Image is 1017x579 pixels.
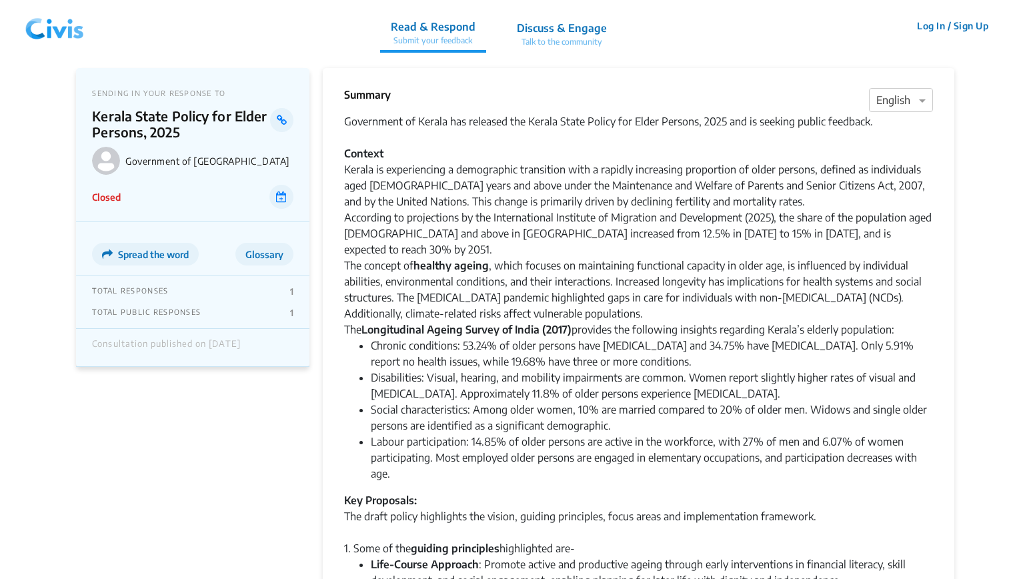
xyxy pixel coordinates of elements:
span: Spread the word [118,249,189,260]
li: Social characteristics: Among older women, 10% are married compared to 20% of older men. Widows a... [371,402,932,434]
button: Log In / Sign Up [908,15,997,36]
p: 1 [290,308,293,318]
p: Kerala State Policy for Elder Persons, 2025 [92,108,270,140]
p: Read & Respond [391,19,475,35]
button: Spread the word [92,243,199,265]
li: Disabilities: Visual, hearing, and mobility impairments are common. Women report slightly higher ... [371,370,932,402]
p: Closed [92,190,121,204]
div: Consultation published on [DATE] [92,339,240,356]
strong: Longitudinal Ageing Survey of India (2017) [361,323,572,336]
strong: Context [344,147,383,160]
img: Government of Kerala logo [92,147,120,175]
p: SENDING IN YOUR RESPONSE TO [92,89,293,97]
li: Chronic conditions: 53.24% of older persons have [MEDICAL_DATA] and 34.75% have [MEDICAL_DATA]. O... [371,338,932,370]
p: 1 [290,286,293,297]
strong: guiding principles [411,542,499,555]
img: navlogo.png [20,6,89,46]
p: Discuss & Engage [517,20,607,36]
strong: Key Proposals: [344,494,417,507]
strong: Life-Course Approach [371,558,479,571]
p: Government of [GEOGRAPHIC_DATA] [125,155,293,167]
p: TOTAL RESPONSES [92,286,168,297]
div: The draft policy highlights the vision, guiding principles, focus areas and implementation framew... [344,492,932,556]
div: Government of Kerala has released the Kerala State Policy for Elder Persons, 2025 and is seeking ... [344,113,932,338]
p: Submit your feedback [391,35,475,47]
li: Labour participation: 14.85% of older persons are active in the workforce, with 27% of men and 6.... [371,434,932,482]
p: TOTAL PUBLIC RESPONSES [92,308,201,318]
button: Glossary [235,243,293,265]
span: Glossary [245,249,283,260]
strong: healthy ageing [413,259,489,272]
p: Summary [344,87,391,103]
p: Talk to the community [517,36,607,48]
